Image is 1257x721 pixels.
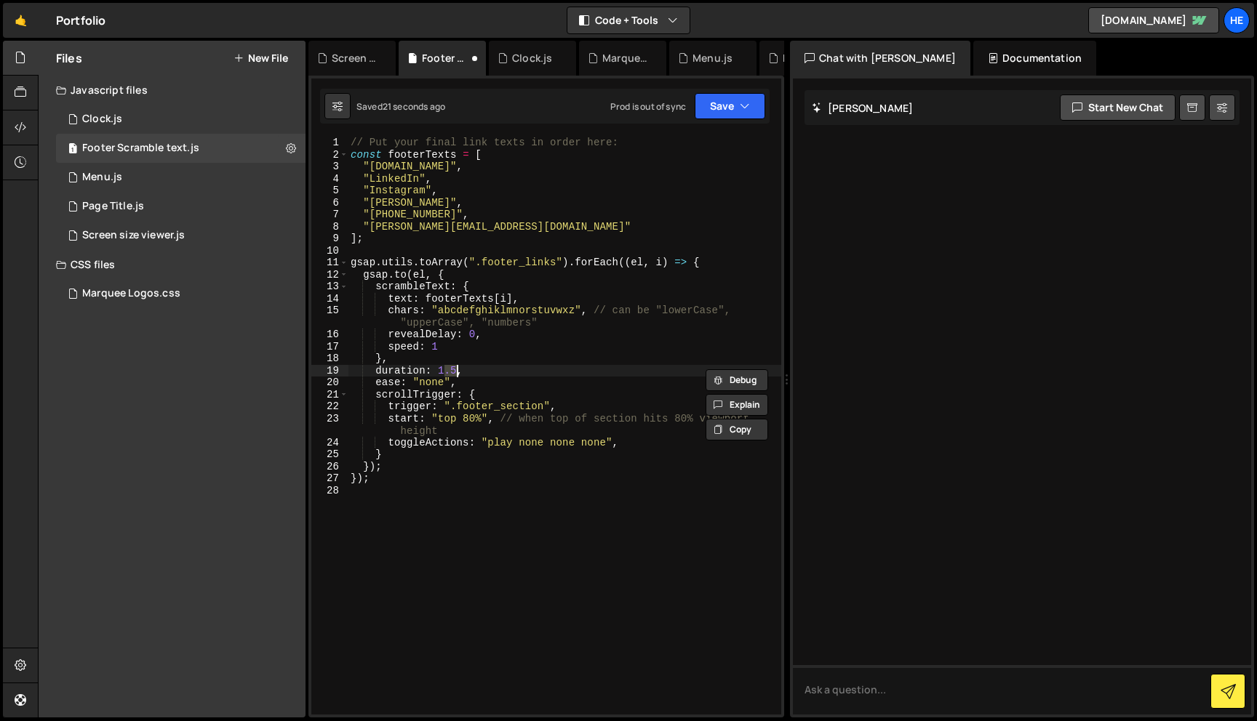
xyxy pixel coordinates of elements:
button: Save [695,93,765,119]
div: Prod is out of sync [610,100,686,113]
button: Explain [706,394,768,416]
div: 5 [311,185,348,197]
div: 6 [311,197,348,209]
div: Marquee Logos.css [602,51,649,65]
div: 21 seconds ago [383,100,445,113]
h2: Files [56,50,82,66]
div: 24 [311,437,348,449]
div: 16487/44687.js [56,163,306,192]
div: 2 [311,149,348,161]
div: 16 [311,329,348,341]
a: [DOMAIN_NAME] [1088,7,1219,33]
div: 15 [311,305,348,329]
a: 🤙 [3,3,39,38]
div: Footer Scramble text.js [82,142,199,155]
div: 8 [311,221,348,233]
button: Code + Tools [567,7,690,33]
div: Screen size viewer.js [82,229,185,242]
div: 16487/44817.js [56,134,306,163]
div: Menu.js [82,171,122,184]
button: Debug [706,369,768,391]
div: Clock.js [82,113,122,126]
button: Copy [706,419,768,440]
div: 17 [311,341,348,353]
div: 21 [311,389,348,401]
div: 12 [311,269,348,281]
h2: [PERSON_NAME] [812,101,913,115]
div: 22 [311,400,348,413]
button: Start new chat [1060,94,1176,121]
div: Marquee Logos.css [82,287,180,300]
div: 18 [311,353,348,365]
div: Saved [356,100,445,113]
div: Portfolio [56,12,105,29]
div: 10 [311,245,348,257]
div: Javascript files [39,76,306,105]
div: 14 [311,293,348,305]
div: 16487/44685.js [56,192,306,221]
div: Footer Scramble text.js [422,51,468,65]
div: 19 [311,365,348,377]
div: CSS files [39,250,306,279]
div: Clock.js [512,51,552,65]
div: 13 [311,281,348,293]
div: Chat with [PERSON_NAME] [790,41,970,76]
div: Screen size viewer.js [332,51,378,65]
div: 16487/44689.js [56,105,306,134]
div: 9 [311,233,348,245]
div: 28 [311,485,348,497]
a: He [1224,7,1250,33]
div: 3 [311,161,348,173]
div: 26 [311,461,348,473]
div: 27 [311,472,348,485]
div: Documentation [973,41,1096,76]
div: Page Title.js [783,51,829,65]
button: New File [234,52,288,64]
div: 1 [311,137,348,149]
div: 20 [311,376,348,389]
div: Page Title.js [82,200,144,213]
div: 23 [311,413,348,437]
div: 11 [311,257,348,269]
div: 16487/44822.js [56,221,306,250]
div: 4 [311,173,348,185]
div: 7 [311,209,348,221]
span: 1 [68,144,77,156]
div: Menu.js [693,51,733,65]
div: 25 [311,448,348,461]
div: 16487/44688.css [56,279,306,308]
